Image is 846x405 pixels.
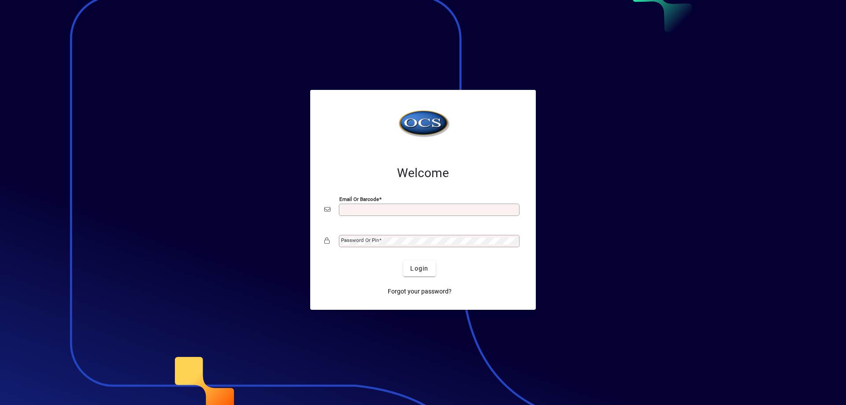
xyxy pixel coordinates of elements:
mat-label: Password or Pin [341,237,379,243]
h2: Welcome [324,166,522,181]
span: Forgot your password? [388,287,452,296]
mat-label: Email or Barcode [339,196,379,202]
a: Forgot your password? [384,283,455,299]
span: Login [410,264,428,273]
button: Login [403,260,435,276]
